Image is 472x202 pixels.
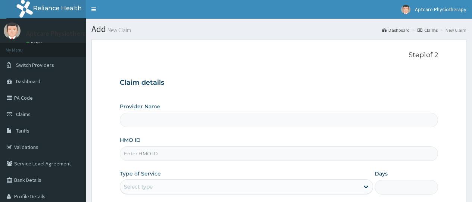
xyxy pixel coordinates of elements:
[124,183,153,190] div: Select type
[26,41,44,46] a: Online
[16,78,40,85] span: Dashboard
[16,111,31,118] span: Claims
[26,30,93,37] p: Aptcare Physiotherapy
[16,62,54,68] span: Switch Providers
[120,51,438,59] p: Step 1 of 2
[401,5,410,14] img: User Image
[438,27,466,33] li: New Claim
[106,27,131,33] small: New Claim
[120,170,161,177] label: Type of Service
[91,24,466,34] h1: Add
[120,79,438,87] h3: Claim details
[16,127,29,134] span: Tariffs
[415,6,466,13] span: Aptcare Physiotherapy
[418,27,438,33] a: Claims
[120,146,438,161] input: Enter HMO ID
[375,170,388,177] label: Days
[120,136,141,144] label: HMO ID
[120,103,160,110] label: Provider Name
[4,22,21,39] img: User Image
[382,27,410,33] a: Dashboard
